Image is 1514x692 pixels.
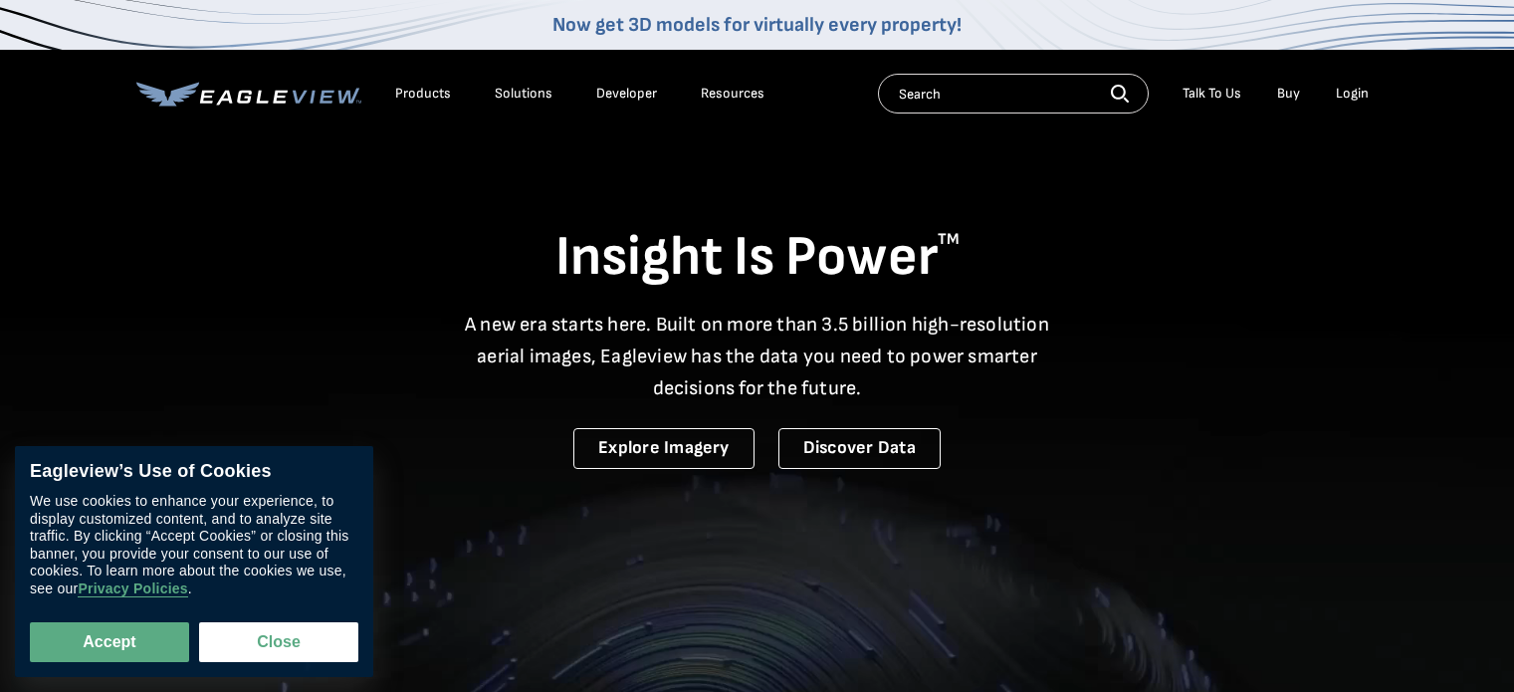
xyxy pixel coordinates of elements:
[1183,85,1241,103] div: Talk To Us
[30,493,358,597] div: We use cookies to enhance your experience, to display customized content, and to analyze site tra...
[495,85,552,103] div: Solutions
[573,428,755,469] a: Explore Imagery
[199,622,358,662] button: Close
[395,85,451,103] div: Products
[1336,85,1369,103] div: Login
[30,622,189,662] button: Accept
[778,428,941,469] a: Discover Data
[30,461,358,483] div: Eagleview’s Use of Cookies
[1277,85,1300,103] a: Buy
[136,223,1379,293] h1: Insight Is Power
[596,85,657,103] a: Developer
[453,309,1062,404] p: A new era starts here. Built on more than 3.5 billion high-resolution aerial images, Eagleview ha...
[878,74,1149,114] input: Search
[701,85,764,103] div: Resources
[938,230,960,249] sup: TM
[552,13,962,37] a: Now get 3D models for virtually every property!
[78,580,187,597] a: Privacy Policies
